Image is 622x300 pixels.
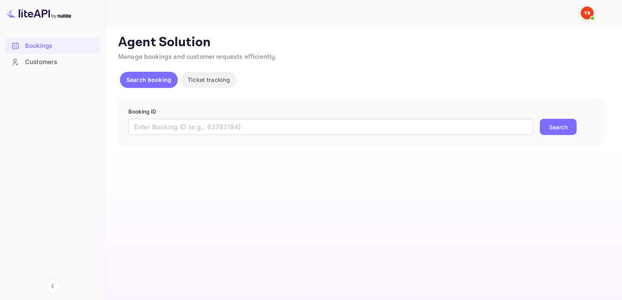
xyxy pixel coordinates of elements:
[128,119,533,135] input: Enter Booking ID (e.g., 63782194)
[5,54,100,70] div: Customers
[25,41,96,51] div: Bookings
[45,279,60,294] button: Collapse navigation
[5,38,100,53] a: Bookings
[540,119,577,135] button: Search
[25,58,96,67] div: Customers
[118,53,277,61] span: Manage bookings and customer requests efficiently.
[187,75,230,84] p: Ticket tracking
[5,38,100,54] div: Bookings
[6,6,71,19] img: LiteAPI logo
[118,34,607,51] p: Agent Solution
[581,6,594,19] img: Yandex Support
[126,75,171,84] p: Search booking
[128,108,594,116] p: Booking ID
[5,54,100,69] a: Customers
